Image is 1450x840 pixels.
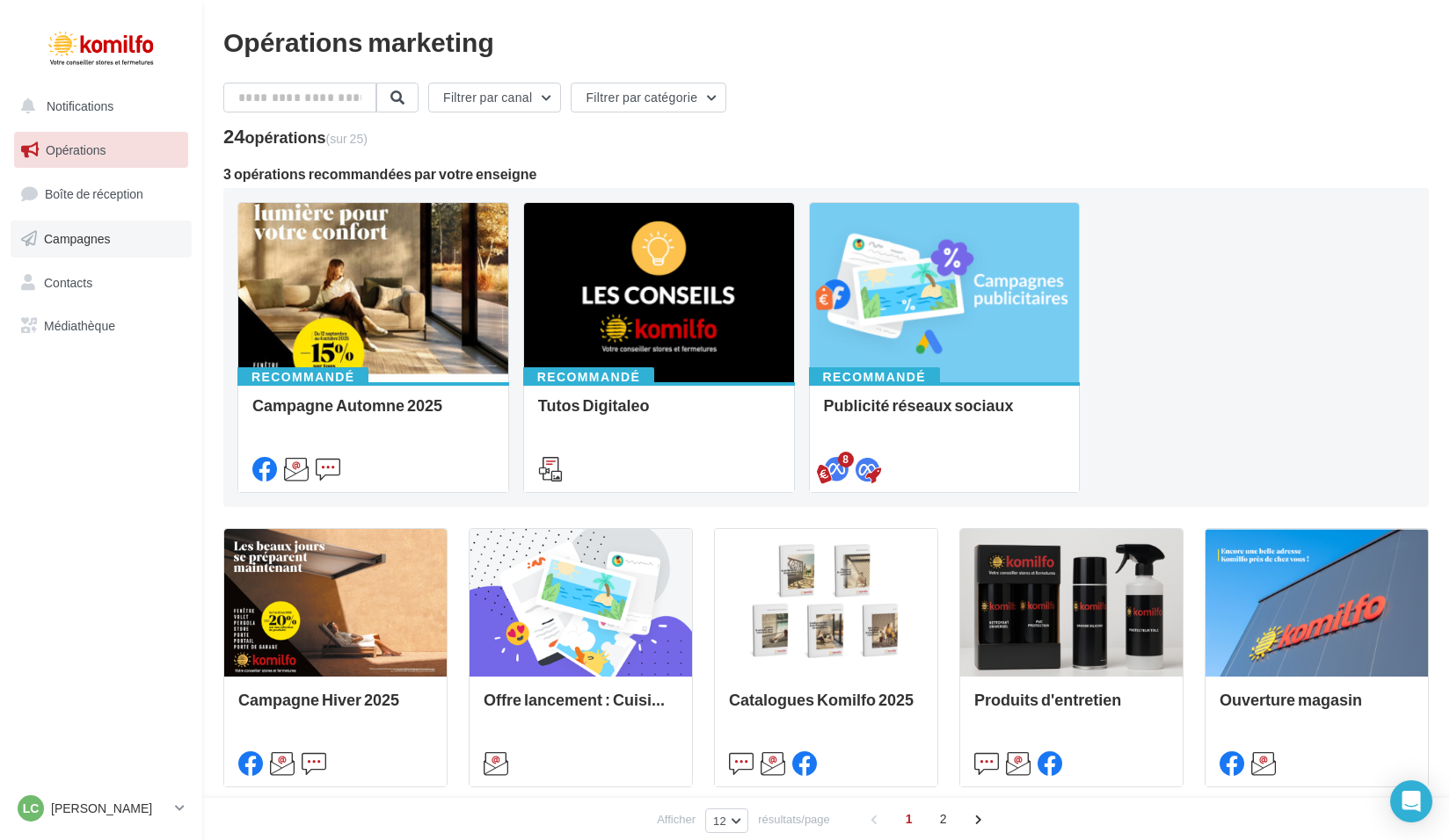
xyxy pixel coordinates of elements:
[729,691,923,726] div: Catalogues Komilfo 2025
[538,396,780,431] div: Tutos Digitaleo
[51,800,168,817] p: [PERSON_NAME]
[252,396,494,431] div: Campagne Automne 2025
[223,28,1429,54] div: Opérations marketing
[838,452,854,467] div: 8
[571,83,726,112] button: Filtrer par catégorie
[895,805,923,833] span: 1
[47,98,113,113] span: Notifications
[44,274,92,289] span: Contacts
[484,691,678,726] div: Offre lancement : Cuisine extérieur
[11,221,192,257] a: Campagnes
[11,88,185,125] button: Notifications
[974,691,1169,726] div: Produits d'entretien
[237,367,368,387] div: Recommandé
[1390,780,1432,822] div: Open Intercom Messenger
[824,396,1066,431] div: Publicité réseaux sociaux
[223,167,1429,181] div: 3 opérations recommandées par votre enseigne
[11,308,192,344] a: Médiathèque
[238,691,433,726] div: Campagne Hiver 2025
[809,367,940,387] div: Recommandé
[929,805,958,833] span: 2
[758,811,830,828] span: résultats/page
[44,318,115,333] span: Médiathèque
[46,142,106,157] span: Opérations
[23,800,40,817] span: Lc
[713,814,726,828] span: 12
[705,808,748,833] button: 12
[11,175,192,213] a: Boîte de réception
[326,131,368,146] span: (sur 25)
[11,264,192,301] a: Contacts
[428,83,561,112] button: Filtrer par canal
[44,231,111,246] span: Campagnes
[11,132,192,169] a: Opérations
[523,367,654,387] div: Recommandé
[14,792,188,825] a: Lc [PERSON_NAME]
[1220,691,1414,726] div: Ouverture magasin
[244,129,367,145] div: opérations
[657,811,696,828] span: Afficher
[45,186,143,201] span: Boîte de réception
[223,127,368,146] div: 24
